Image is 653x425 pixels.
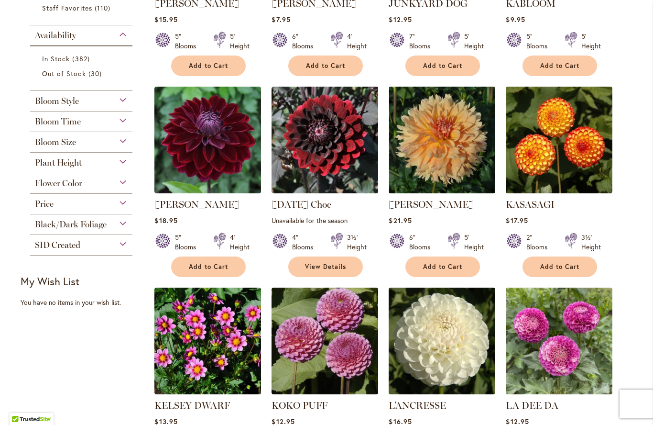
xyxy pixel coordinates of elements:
div: 5" Blooms [526,32,553,51]
span: Staff Favorites [42,3,92,12]
div: 3½' Height [347,233,367,252]
img: KOKO PUFF [272,288,378,394]
a: [DATE] Choc [272,199,331,210]
button: Add to Cart [522,56,597,76]
span: View Details [305,263,346,271]
span: Add to Cart [189,62,228,70]
strong: My Wish List [21,274,79,288]
span: 110 [95,3,113,13]
a: KELSEY DWARF [154,400,230,411]
img: Kaisha Lea [154,87,261,193]
div: 4" Blooms [292,233,319,252]
button: Add to Cart [171,56,246,76]
button: Add to Cart [171,257,246,277]
a: KOKO PUFF [272,400,327,411]
a: KOKO PUFF [272,387,378,396]
span: Add to Cart [189,263,228,271]
div: 7" Blooms [409,32,436,51]
span: Add to Cart [423,62,462,70]
button: Add to Cart [405,257,480,277]
img: KASASAGI [506,87,612,193]
span: $7.95 [272,15,290,24]
a: KASASAGI [506,199,555,210]
span: Bloom Style [35,96,79,106]
div: 6" Blooms [292,32,319,51]
span: $12.95 [389,15,412,24]
span: Availability [35,30,76,41]
a: View Details [288,257,363,277]
div: 3½' Height [581,233,601,252]
a: La Dee Da [506,387,612,396]
span: In Stock [42,54,70,63]
span: Price [35,199,54,209]
div: 2" Blooms [526,233,553,252]
a: Out of Stock 30 [42,68,123,78]
a: In Stock 382 [42,54,123,64]
a: KELSEY DWARF [154,387,261,396]
div: 5' Height [581,32,601,51]
a: [PERSON_NAME] [389,199,474,210]
a: Kaisha Lea [154,186,261,195]
img: La Dee Da [506,288,612,394]
span: $21.95 [389,216,412,225]
span: Plant Height [35,157,82,168]
span: Out of Stock [42,69,86,78]
button: Add to Cart [288,56,363,76]
a: Karma Choc [272,186,378,195]
div: 5' Height [464,233,484,252]
img: KARMEL KORN [389,87,495,193]
span: Black/Dark Foliage [35,219,107,230]
span: 382 [72,54,92,64]
span: Bloom Size [35,137,76,147]
img: L'ANCRESSE [389,288,495,394]
div: 5' Height [464,32,484,51]
button: Add to Cart [522,257,597,277]
img: KELSEY DWARF [154,288,261,394]
div: 5' Height [230,32,250,51]
span: Add to Cart [540,62,579,70]
span: Flower Color [35,178,82,189]
div: 5" Blooms [175,32,202,51]
span: Add to Cart [306,62,345,70]
a: Staff Favorites [42,3,123,13]
a: LA DEE DA [506,400,558,411]
a: L'ANCRESSE [389,387,495,396]
span: $17.95 [506,216,528,225]
span: $18.95 [154,216,177,225]
div: 6" Blooms [409,233,436,252]
button: Add to Cart [405,56,480,76]
span: Bloom Time [35,116,81,127]
a: KARMEL KORN [389,186,495,195]
div: You have no items in your wish list. [21,298,148,307]
span: $15.95 [154,15,177,24]
div: 5" Blooms [175,233,202,252]
span: $9.95 [506,15,525,24]
div: 4' Height [347,32,367,51]
span: SID Created [35,240,80,250]
a: L'ANCRESSE [389,400,446,411]
span: Add to Cart [540,263,579,271]
p: Unavailable for the season [272,216,378,225]
span: Add to Cart [423,263,462,271]
iframe: Launch Accessibility Center [7,391,34,418]
a: KASASAGI [506,186,612,195]
span: 30 [88,68,104,78]
div: 4' Height [230,233,250,252]
img: Karma Choc [272,87,378,193]
a: [PERSON_NAME] [154,199,239,210]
